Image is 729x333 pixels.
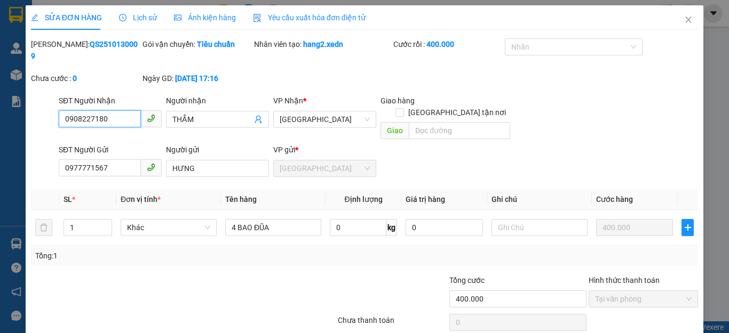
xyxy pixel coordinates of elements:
span: Lịch sử [119,13,157,22]
span: Tên hàng [225,195,257,204]
button: Close [673,5,703,35]
div: Nhân viên tạo: [254,38,391,50]
b: 0 [73,74,77,83]
b: [DOMAIN_NAME] [90,40,147,49]
th: Ghi chú [487,189,592,210]
li: (c) 2017 [90,51,147,64]
input: Ghi Chú [492,219,588,236]
div: SĐT Người Gửi [59,144,162,156]
img: logo.jpg [116,13,141,39]
span: edit [31,14,38,21]
div: [PERSON_NAME]: [31,38,140,62]
div: VP gửi [273,144,376,156]
span: phone [147,114,155,123]
button: delete [35,219,52,236]
div: Chưa cước : [31,72,140,84]
div: Người nhận [166,95,269,107]
label: Hình thức thanh toán [589,276,660,285]
span: Tại văn phòng [595,291,692,307]
span: close [684,15,693,24]
div: Người gửi [166,144,269,156]
span: Khác [127,220,210,235]
span: Giao hàng [381,96,415,105]
span: VP Nhận [273,96,303,105]
span: user-add [254,115,263,124]
div: Gói vận chuyển: [142,38,252,50]
span: Định lượng [344,195,382,204]
b: 400.000 [426,40,454,48]
span: clock-circle [119,14,126,21]
span: Giá trị hàng [406,195,445,204]
div: Tổng: 1 [35,250,282,262]
span: Yêu cầu xuất hóa đơn điện tử [253,13,366,22]
b: Xe Đăng Nhân [13,69,47,119]
span: Giao [381,122,409,139]
span: Quảng Sơn [280,160,370,176]
span: picture [174,14,181,21]
img: icon [253,14,262,22]
span: Cước hàng [596,195,633,204]
div: Chưa thanh toán [337,314,448,333]
span: plus [682,223,693,232]
span: Ảnh kiện hàng [174,13,236,22]
div: SĐT Người Nhận [59,95,162,107]
button: plus [682,219,694,236]
span: SL [64,195,72,204]
b: Gửi khách hàng [66,15,106,66]
input: VD: Bàn, Ghế [225,219,321,236]
span: SỬA ĐƠN HÀNG [31,13,102,22]
span: Sài Gòn [280,111,370,127]
b: hang2.xedn [303,40,343,48]
b: [DATE] 17:16 [175,74,218,83]
input: Dọc đường [409,122,510,139]
b: Tiêu chuẩn [197,40,235,48]
span: kg [386,219,397,236]
div: Cước rồi : [393,38,503,50]
span: Đơn vị tính [121,195,161,204]
span: phone [147,163,155,172]
span: Tổng cước [449,276,485,285]
span: [GEOGRAPHIC_DATA] tận nơi [404,107,510,118]
input: 0 [596,219,673,236]
div: Ngày GD: [142,72,252,84]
